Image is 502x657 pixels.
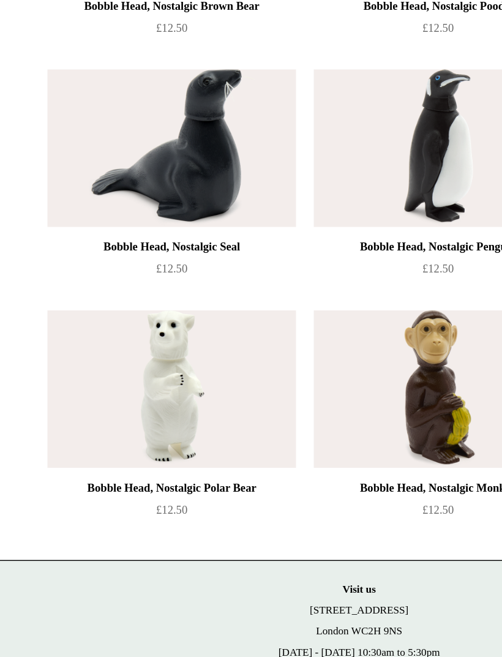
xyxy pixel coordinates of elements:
[109,465,131,475] span: £12.50
[219,331,393,441] a: Bobble Head, Nostalgic Monkey Bobble Head, Nostalgic Monkey
[219,448,393,498] a: Bobble Head, Nostalgic Monkey £12.50
[295,465,317,475] span: £12.50
[219,111,393,161] a: Bobble Head, Nostalgic Poodle £12.50
[219,162,393,272] a: Bobble Head, Nostalgic Penguin Bobble Head, Nostalgic Penguin
[239,521,263,530] strong: Visit us
[295,297,317,306] span: £12.50
[33,111,207,161] a: Bobble Head, Nostalgic Brown Bear £12.50
[219,331,393,441] img: Bobble Head, Nostalgic Monkey
[33,331,207,441] a: Bobble Head, Nostalgic Polar Bear Bobble Head, Nostalgic Polar Bear
[36,448,204,462] div: Bobble Head, Nostalgic Polar Bear
[222,111,390,126] div: Bobble Head, Nostalgic Poodle
[33,162,207,272] img: Bobble Head, Nostalgic Seal
[295,129,317,138] span: £12.50
[33,279,207,329] a: Bobble Head, Nostalgic Seal £12.50
[219,162,393,272] img: Bobble Head, Nostalgic Penguin
[33,448,207,498] a: Bobble Head, Nostalgic Polar Bear £12.50
[36,279,204,294] div: Bobble Head, Nostalgic Seal
[33,162,207,272] a: Bobble Head, Nostalgic Seal Bobble Head, Nostalgic Seal
[222,448,390,462] div: Bobble Head, Nostalgic Monkey
[109,297,131,306] span: £12.50
[12,518,490,621] p: [STREET_ADDRESS] London WC2H 9NS [DATE] - [DATE] 10:30am to 5:30pm [DATE] 10.30am to 6pm [DATE] 1...
[222,279,390,294] div: Bobble Head, Nostalgic Penguin
[36,111,204,126] div: Bobble Head, Nostalgic Brown Bear
[219,279,393,329] a: Bobble Head, Nostalgic Penguin £12.50
[109,129,131,138] span: £12.50
[33,331,207,441] img: Bobble Head, Nostalgic Polar Bear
